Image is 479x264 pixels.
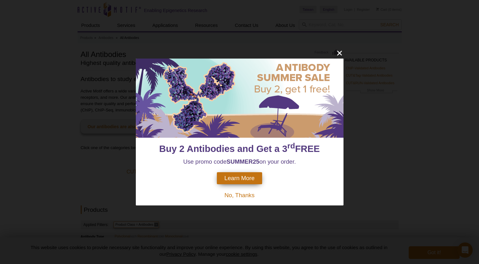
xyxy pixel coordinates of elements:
sup: rd [287,141,295,150]
strong: SUMMER25 [227,158,260,165]
span: No, Thanks [224,192,255,198]
button: close [336,49,343,57]
span: Use promo code on your order. [183,158,296,165]
span: Learn More [224,175,255,182]
span: Buy 2 Antibodies and Get a 3 FREE [159,143,320,154]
